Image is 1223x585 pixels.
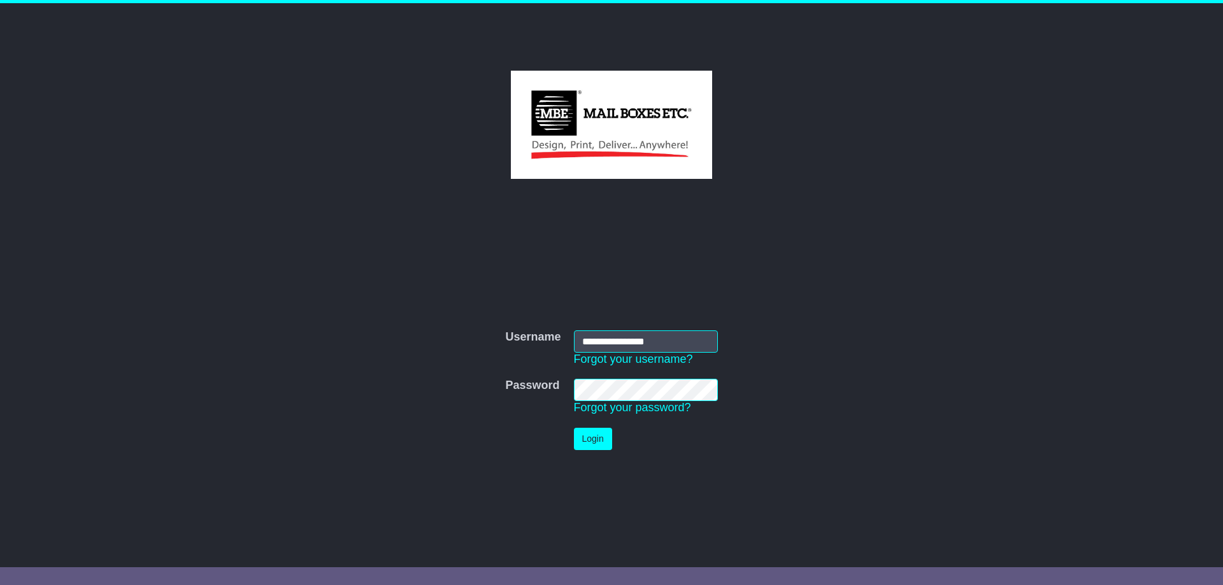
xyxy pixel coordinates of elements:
[511,71,712,179] img: MBE Bondi Junction
[574,428,612,450] button: Login
[574,401,691,414] a: Forgot your password?
[505,379,559,393] label: Password
[505,330,561,344] label: Username
[574,353,693,365] a: Forgot your username?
